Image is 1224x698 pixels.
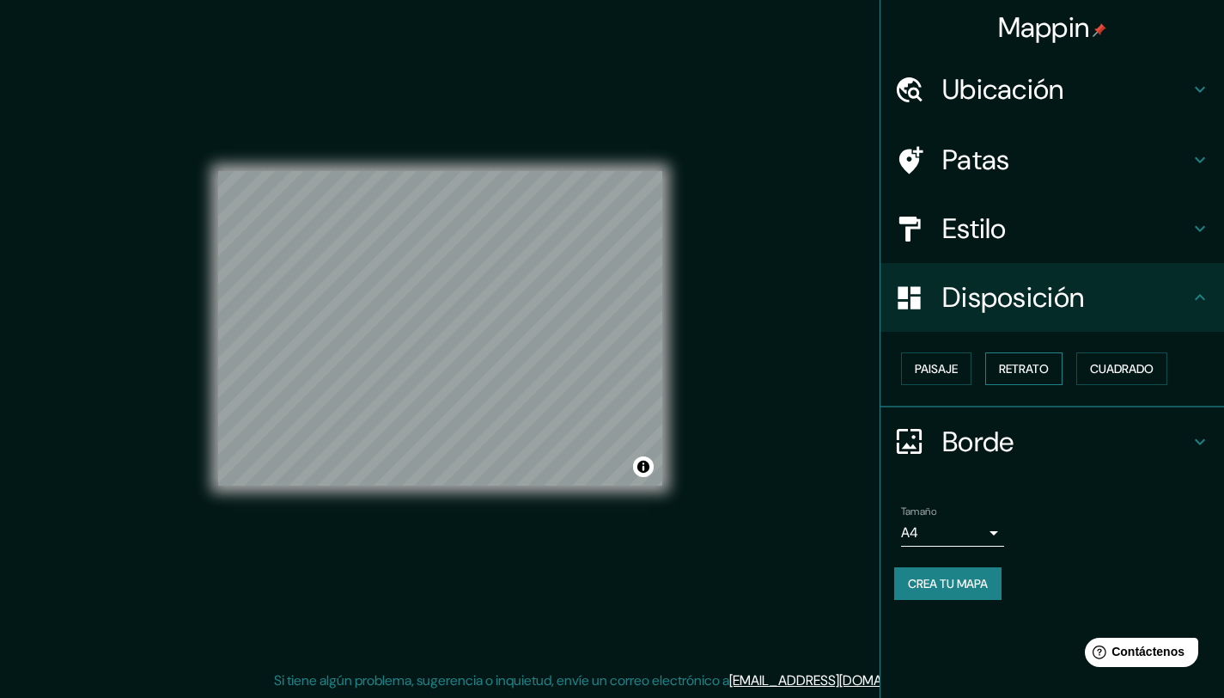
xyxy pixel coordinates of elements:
[942,142,1010,178] font: Patas
[901,352,971,385] button: Paisaje
[880,126,1224,194] div: Patas
[729,671,941,689] a: [EMAIL_ADDRESS][DOMAIN_NAME]
[1076,352,1167,385] button: Cuadrado
[218,171,662,486] canvas: Mapa
[633,456,654,477] button: Activar o desactivar atribución
[942,279,1084,315] font: Disposición
[880,407,1224,476] div: Borde
[901,505,936,518] font: Tamaño
[880,55,1224,124] div: Ubicación
[1090,361,1154,377] font: Cuadrado
[942,71,1064,107] font: Ubicación
[880,194,1224,263] div: Estilo
[274,671,729,689] font: Si tiene algún problema, sugerencia o inquietud, envíe un correo electrónico a
[880,263,1224,332] div: Disposición
[985,352,1063,385] button: Retrato
[1093,23,1106,37] img: pin-icon.png
[908,576,988,591] font: Crea tu mapa
[942,211,1007,247] font: Estilo
[894,567,1002,600] button: Crea tu mapa
[942,424,1014,460] font: Borde
[999,361,1049,377] font: Retrato
[998,9,1090,46] font: Mappin
[901,519,1004,547] div: A4
[915,361,958,377] font: Paisaje
[901,523,918,542] font: A4
[1071,631,1205,679] iframe: Lanzador de widgets de ayuda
